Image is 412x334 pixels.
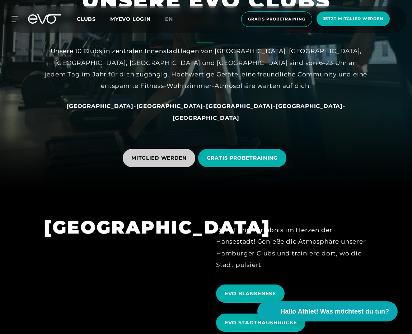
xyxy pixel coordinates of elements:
[276,103,343,109] span: [GEOGRAPHIC_DATA]
[225,290,276,297] span: EVO BLANKENESE
[206,102,273,109] a: [GEOGRAPHIC_DATA]
[225,319,297,326] span: EVO STADTHAUSBRÜCKE
[165,15,182,23] a: en
[136,103,203,109] span: [GEOGRAPHIC_DATA]
[123,144,198,173] a: MITGLIED WERDEN
[198,144,289,173] a: GRATIS PROBETRAINING
[66,102,134,109] a: [GEOGRAPHIC_DATA]
[136,102,203,109] a: [GEOGRAPHIC_DATA]
[110,16,151,22] a: MYEVO LOGIN
[77,15,110,22] a: Clubs
[77,16,96,22] span: Clubs
[280,307,389,316] span: Hallo Athlet! Was möchtest du tun?
[207,154,278,162] span: GRATIS PROBETRAINING
[239,11,314,27] a: Gratis Probetraining
[173,114,240,121] a: [GEOGRAPHIC_DATA]
[314,11,392,27] a: Jetzt Mitglied werden
[45,45,367,91] div: Unsere 10 Clubs in zentralen Innenstadtlagen von [GEOGRAPHIC_DATA], [GEOGRAPHIC_DATA], [GEOGRAPHI...
[44,216,196,239] h1: [GEOGRAPHIC_DATA]
[248,16,305,22] span: Gratis Probetraining
[66,103,134,109] span: [GEOGRAPHIC_DATA]
[216,279,287,308] a: EVO BLANKENESE
[45,100,367,123] div: - - - -
[323,16,383,22] span: Jetzt Mitglied werden
[257,301,398,321] button: Hallo Athlet! Was möchtest du tun?
[206,103,273,109] span: [GEOGRAPHIC_DATA]
[131,154,187,162] span: MITGLIED WERDEN
[276,102,343,109] a: [GEOGRAPHIC_DATA]
[216,224,368,271] div: Dein Fitnesserlebnis im Herzen der Hansestadt! Genieße die Atmosphäre unserer Hamburger Clubs und...
[165,16,173,22] span: en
